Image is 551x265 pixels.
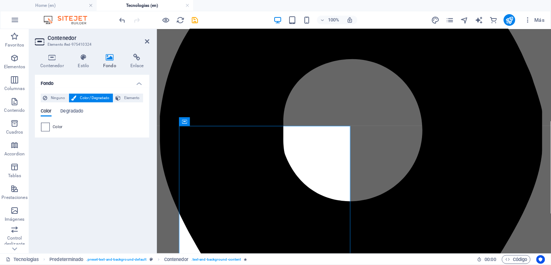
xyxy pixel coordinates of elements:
[4,86,25,91] p: Columnas
[41,107,52,117] span: Color
[162,16,170,24] button: Haz clic para salir del modo de previsualización y seguir editando
[97,1,193,9] h4: Tecnologias (en)
[504,14,515,26] button: publish
[244,257,247,261] i: El elemento contiene una animación
[49,94,66,102] span: Ninguno
[461,16,469,24] i: Navegador
[475,16,483,24] i: AI Writer
[48,35,149,41] h2: Contenedor
[5,42,24,48] p: Favoritos
[49,255,247,264] nav: breadcrumb
[72,54,98,69] h4: Estilo
[5,216,24,222] p: Imágenes
[490,257,491,262] span: :
[317,16,343,24] button: 100%
[347,17,353,23] i: Al redimensionar, ajustar el nivel de zoom automáticamente para ajustarse al dispositivo elegido.
[35,75,149,88] h4: Fondo
[6,255,39,264] a: Haz clic para cancelar la selección y doble clic para abrir páginas
[502,255,531,264] button: Código
[118,16,127,24] button: undo
[4,151,25,157] p: Accordion
[53,124,63,130] span: Color
[41,94,69,102] button: Ninguno
[8,173,21,179] p: Tablas
[86,255,147,264] span: . preset-text-and-background-default
[125,54,149,69] h4: Enlace
[98,54,125,69] h4: Fondo
[60,107,83,117] span: Degradado
[78,94,111,102] span: Color / Degradado
[42,16,96,24] img: Editor Logo
[69,94,113,102] button: Color / Degradado
[6,129,23,135] p: Cuadros
[150,257,153,261] i: Este elemento es un preajuste personalizable
[485,255,496,264] span: 00 00
[191,16,199,24] i: Guardar (Ctrl+S)
[48,41,135,48] h3: Elemento #ed-975410324
[177,16,185,24] i: Volver a cargar página
[446,16,454,24] button: pages
[4,64,25,70] p: Elementos
[475,16,483,24] button: text_generator
[49,255,83,264] span: Haz clic para seleccionar y doble clic para editar
[490,16,498,24] i: Comercio
[521,14,548,26] button: Más
[489,16,498,24] button: commerce
[446,16,454,24] i: Páginas (Ctrl+Alt+S)
[328,16,340,24] h6: 100%
[191,16,199,24] button: save
[477,255,497,264] h6: Tiempo de la sesión
[536,255,545,264] button: Usercentrics
[431,16,440,24] button: design
[118,16,127,24] i: Deshacer: Cambiar fondo (Ctrl+Z)
[432,16,440,24] i: Diseño (Ctrl+Alt+Y)
[4,107,25,113] p: Contenido
[164,255,189,264] span: Haz clic para seleccionar y doble clic para editar
[35,54,72,69] h4: Contenedor
[176,16,185,24] button: reload
[505,255,527,264] span: Código
[113,94,143,102] button: Elemento
[123,94,141,102] span: Elemento
[524,16,545,24] span: Más
[1,195,27,200] p: Prestaciones
[460,16,469,24] button: navigator
[191,255,241,264] span: . text-and-background-content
